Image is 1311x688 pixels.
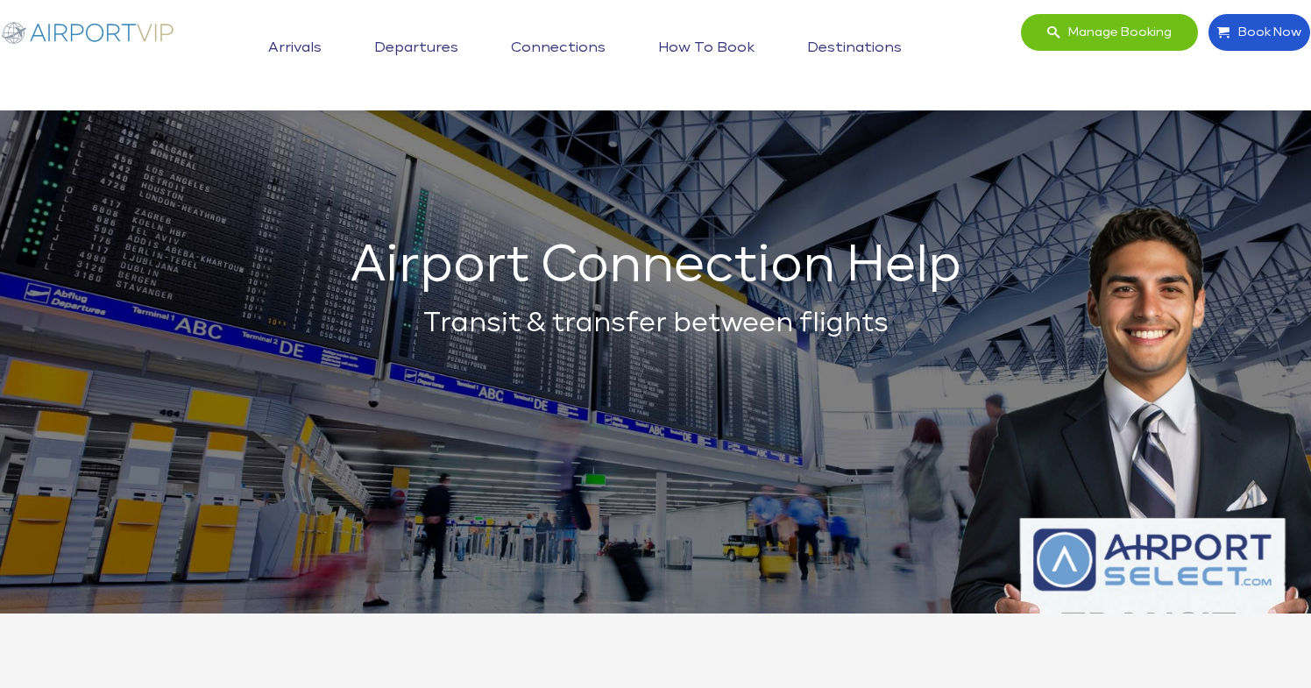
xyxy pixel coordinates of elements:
a: Manage booking [1020,13,1199,52]
h2: Transit & transfer between flights [84,304,1228,344]
a: Arrivals [264,26,326,70]
a: Departures [370,26,463,70]
a: Destinations [803,26,906,70]
span: Book Now [1230,14,1301,51]
span: Manage booking [1059,14,1172,51]
a: Book Now [1208,13,1311,52]
h1: Airport Connection Help [84,246,1228,287]
a: Connections [507,26,610,70]
a: How to book [654,26,759,70]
